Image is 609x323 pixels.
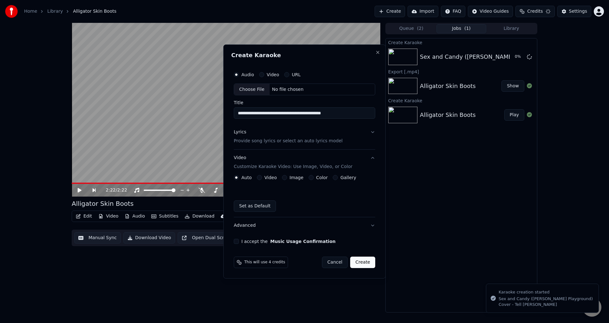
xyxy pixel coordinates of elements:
label: Gallery [340,175,356,180]
button: VideoCustomize Karaoke Video: Use Image, Video, or Color [234,150,375,175]
label: URL [292,72,301,77]
div: Lyrics [234,129,246,136]
label: I accept the [241,239,336,244]
h2: Create Karaoke [231,52,378,58]
p: Customize Karaoke Video: Use Image, Video, or Color [234,164,352,170]
button: Cancel [322,257,348,268]
button: Set as Default [234,200,276,212]
button: Advanced [234,217,375,234]
span: This will use 4 credits [244,260,285,265]
button: Create [350,257,375,268]
div: No file chosen [270,86,306,93]
label: Audio [241,72,254,77]
label: Video [267,72,279,77]
label: Auto [241,175,252,180]
label: Image [290,175,304,180]
div: VideoCustomize Karaoke Video: Use Image, Video, or Color [234,175,375,217]
label: Color [316,175,328,180]
label: Video [265,175,277,180]
button: LyricsProvide song lyrics or select an auto lyrics model [234,124,375,150]
p: Provide song lyrics or select an auto lyrics model [234,138,343,145]
button: I accept the [270,239,336,244]
div: Choose File [234,84,270,95]
div: Video [234,155,352,170]
label: Title [234,101,375,105]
